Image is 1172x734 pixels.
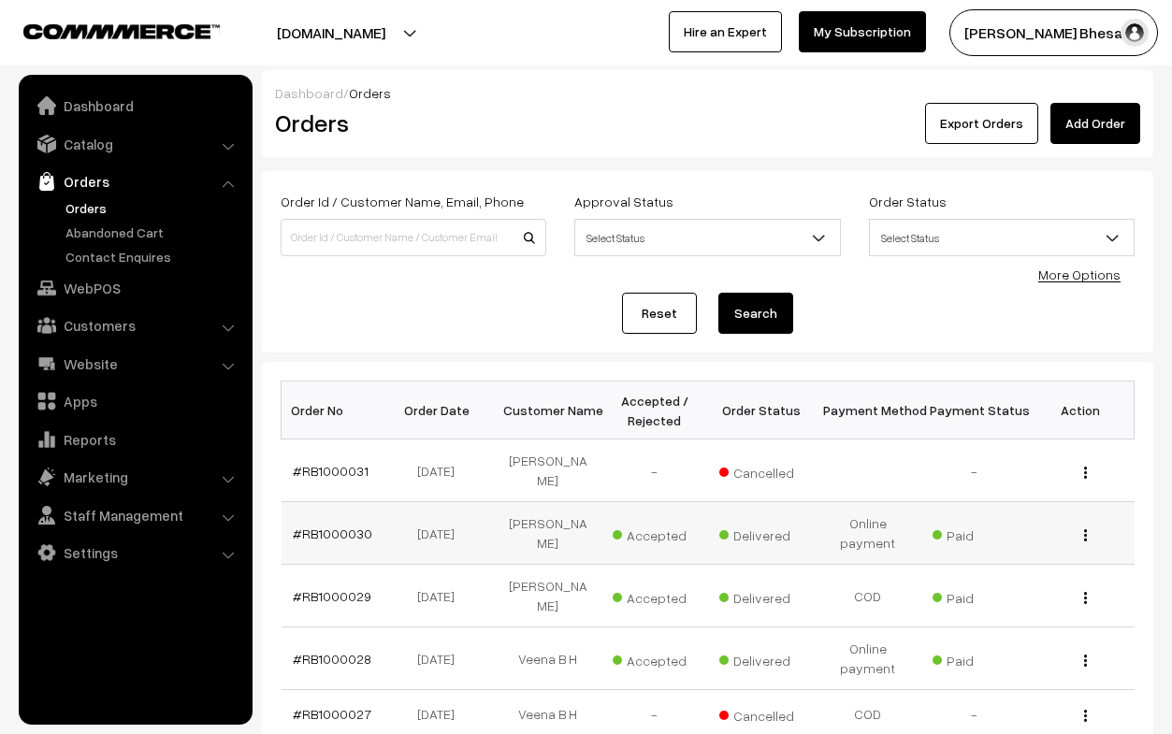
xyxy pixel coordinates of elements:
[23,19,187,41] a: COMMMERCE
[925,103,1038,144] button: Export Orders
[601,381,708,439] th: Accepted / Rejected
[815,502,921,565] td: Online payment
[574,219,840,256] span: Select Status
[23,536,246,569] a: Settings
[388,565,495,627] td: [DATE]
[495,627,601,690] td: Veena B H
[293,706,371,722] a: #RB1000027
[933,583,1026,608] span: Paid
[23,89,246,122] a: Dashboard
[669,11,782,52] a: Hire an Expert
[1084,467,1087,479] img: Menu
[1038,266,1121,282] a: More Options
[23,165,246,198] a: Orders
[495,565,601,627] td: [PERSON_NAME]
[815,565,921,627] td: COD
[1084,529,1087,541] img: Menu
[349,85,391,101] span: Orders
[1050,103,1140,144] a: Add Order
[293,463,369,479] a: #RB1000031
[815,381,921,439] th: Payment Method
[719,583,813,608] span: Delivered
[870,222,1134,254] span: Select Status
[613,583,706,608] span: Accepted
[61,223,246,242] a: Abandoned Cart
[282,381,388,439] th: Order No
[388,381,495,439] th: Order Date
[281,219,546,256] input: Order Id / Customer Name / Customer Email / Customer Phone
[23,127,246,161] a: Catalog
[23,24,220,38] img: COMMMERCE
[613,646,706,670] span: Accepted
[275,108,544,137] h2: Orders
[293,651,371,667] a: #RB1000028
[719,458,813,482] span: Cancelled
[1084,710,1087,722] img: Menu
[718,293,793,334] button: Search
[933,646,1026,670] span: Paid
[275,85,343,101] a: Dashboard
[23,384,246,418] a: Apps
[719,521,813,545] span: Delivered
[495,381,601,439] th: Customer Name
[293,525,372,541] a: #RB1000030
[388,627,495,690] td: [DATE]
[275,83,1140,103] div: /
[211,9,451,56] button: [DOMAIN_NAME]
[601,439,708,502] td: -
[921,381,1028,439] th: Payment Status
[949,9,1158,56] button: [PERSON_NAME] Bhesani…
[575,222,839,254] span: Select Status
[869,219,1135,256] span: Select Status
[23,271,246,305] a: WebPOS
[61,198,246,218] a: Orders
[23,498,246,532] a: Staff Management
[799,11,926,52] a: My Subscription
[815,627,921,690] td: Online payment
[1121,19,1149,47] img: user
[1028,381,1135,439] th: Action
[23,460,246,494] a: Marketing
[293,588,371,604] a: #RB1000029
[719,646,813,670] span: Delivered
[719,701,813,726] span: Cancelled
[933,521,1026,545] span: Paid
[921,439,1028,502] td: -
[622,293,697,334] a: Reset
[495,439,601,502] td: [PERSON_NAME]
[1084,592,1087,604] img: Menu
[388,439,495,502] td: [DATE]
[574,192,673,211] label: Approval Status
[388,502,495,565] td: [DATE]
[1084,655,1087,667] img: Menu
[23,423,246,456] a: Reports
[495,502,601,565] td: [PERSON_NAME]
[23,309,246,342] a: Customers
[281,192,524,211] label: Order Id / Customer Name, Email, Phone
[613,521,706,545] span: Accepted
[708,381,815,439] th: Order Status
[869,192,947,211] label: Order Status
[61,247,246,266] a: Contact Enquires
[23,347,246,381] a: Website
